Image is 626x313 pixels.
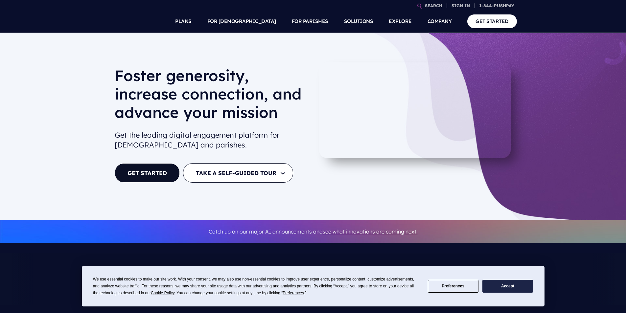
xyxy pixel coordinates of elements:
[115,127,308,153] h2: Get the leading digital engagement platform for [DEMOGRAPHIC_DATA] and parishes.
[283,291,304,295] span: Preferences
[323,228,418,235] a: see what innovations are coming next.
[150,258,248,294] img: Pushpay_Logo__NorthPoint
[151,291,174,295] span: Cookie Policy
[115,163,180,183] a: GET STARTED
[115,66,308,127] h1: Foster generosity, increase connection, and advance your mission
[493,258,591,294] img: Central Church Henderson NV
[93,276,420,297] div: We use essential cookies to make our site work. With your consent, we may also use non-essential ...
[82,266,545,306] div: Cookie Consent Prompt
[35,258,134,294] img: Pushpay_Logo__CCM
[428,280,478,293] button: Preferences
[389,10,412,33] a: EXPLORE
[344,10,373,33] a: SOLUTIONS
[428,10,452,33] a: COMPANY
[115,224,512,239] p: Catch up on our major AI announcements and
[467,14,517,28] a: GET STARTED
[175,10,192,33] a: PLANS
[207,10,276,33] a: FOR [DEMOGRAPHIC_DATA]
[264,258,362,294] img: pp_logos_1
[482,280,533,293] button: Accept
[183,163,293,183] button: TAKE A SELF-GUIDED TOUR
[378,258,477,294] img: pp_logos_2
[292,10,328,33] a: FOR PARISHES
